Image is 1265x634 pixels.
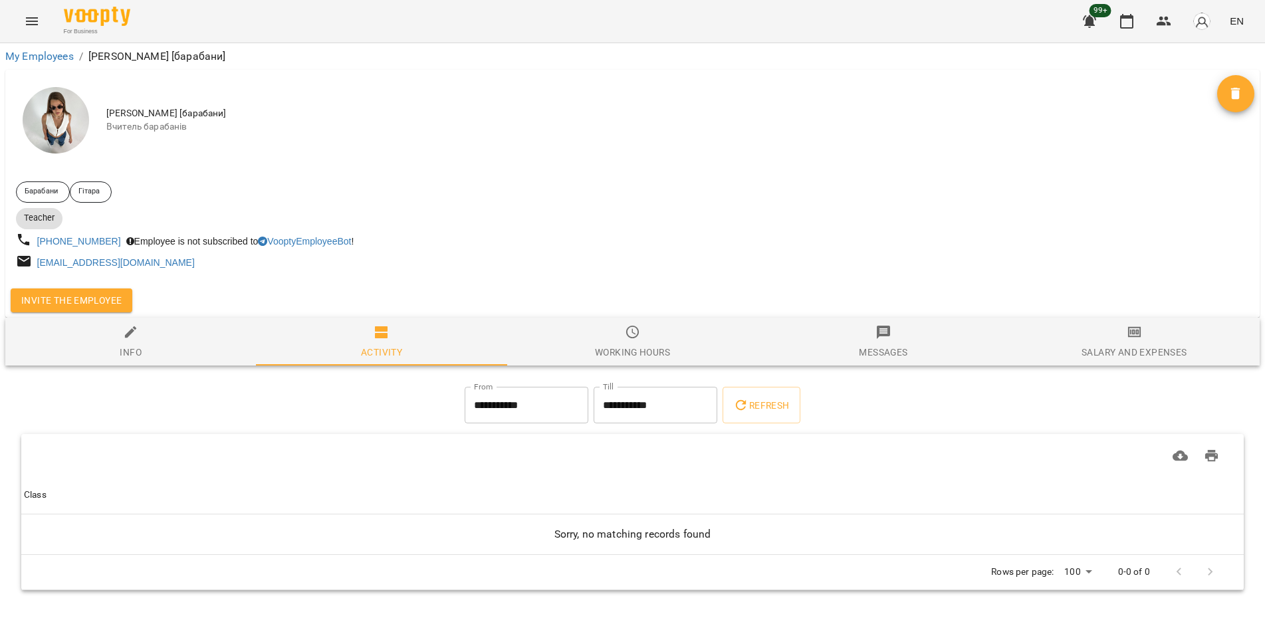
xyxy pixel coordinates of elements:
[106,120,1217,134] span: Вчитель барабанів
[723,387,800,424] button: Refresh
[361,344,402,360] div: Activity
[1230,14,1244,28] span: EN
[24,487,1241,503] span: Class
[733,397,789,413] span: Refresh
[991,566,1054,579] p: Rows per page:
[24,525,1241,544] h6: Sorry, no matching records found
[88,49,226,64] p: [PERSON_NAME] [барабани]
[16,212,62,224] span: Teacher
[24,487,47,503] div: Class
[1217,75,1254,112] button: Delete
[16,5,48,37] button: Menu
[1090,4,1111,17] span: 99+
[859,344,907,360] div: Messages
[21,292,122,308] span: Invite the employee
[5,50,74,62] a: My Employees
[37,257,195,268] a: [EMAIL_ADDRESS][DOMAIN_NAME]
[595,344,670,360] div: Working hours
[24,487,47,503] div: Sort
[1196,440,1228,472] button: Print
[120,344,142,360] div: Info
[1059,562,1096,581] div: 100
[78,186,100,197] p: Гітара
[25,186,58,197] p: Барабани
[258,236,351,247] a: VooptyEmployeeBot
[124,232,357,251] div: Employee is not subscribed to !
[64,27,130,36] span: For Business
[1224,9,1249,33] button: EN
[11,288,132,312] button: Invite the employee
[1118,566,1150,579] p: 0-0 of 0
[37,236,121,247] a: [PHONE_NUMBER]
[21,434,1244,476] div: Table Toolbar
[79,49,83,64] li: /
[5,49,1260,64] nav: breadcrumb
[1165,440,1197,472] button: Download CSV
[64,7,130,26] img: Voopty Logo
[1193,12,1211,31] img: avatar_s.png
[1082,344,1187,360] div: Salary and Expenses
[106,107,1217,120] span: [PERSON_NAME] [барабани]
[23,87,89,154] img: Anastasiia Diachenko [барабани]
